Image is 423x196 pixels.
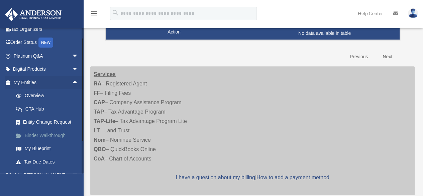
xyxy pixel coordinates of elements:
a: My [PERSON_NAME] Teamarrow_drop_down [5,169,89,182]
strong: CoA [94,156,105,161]
div: NEW [38,38,53,48]
strong: QBO [94,146,106,152]
a: My Blueprint [9,142,89,155]
strong: TAP [94,109,104,115]
div: – Registered Agent – Filing Fees – Company Assistance Program – Tax Advantage Program – Tax Advan... [90,66,415,195]
a: Entity Change Request [9,116,89,129]
img: User Pic [408,8,418,18]
strong: FF [94,90,100,96]
strong: Nom [94,137,106,143]
i: menu [90,9,98,17]
span: arrow_drop_down [72,63,85,76]
a: I have a question about my billing [176,175,255,180]
a: Tax Due Dates [9,155,89,169]
a: Platinum Q&Aarrow_drop_down [5,49,89,63]
a: Order StatusNEW [5,36,89,50]
a: Digital Productsarrow_drop_down [5,63,89,76]
a: Previous [345,50,373,64]
a: How to add a payment method [256,175,329,180]
strong: LT [94,128,100,133]
a: Binder Walkthrough [9,129,89,142]
a: menu [90,12,98,17]
td: No data available in table [106,27,400,40]
strong: TAP-Lite [94,118,115,124]
img: Anderson Advisors Platinum Portal [3,8,64,21]
span: arrow_drop_down [72,49,85,63]
span: arrow_drop_up [72,76,85,89]
i: search [112,9,119,16]
a: Overview [9,89,89,103]
strong: RA [94,81,101,86]
a: Tax Organizers [5,22,89,36]
a: Next [378,50,397,64]
span: arrow_drop_down [72,169,85,182]
strong: Services [94,71,116,77]
p: | [94,173,411,182]
a: My Entitiesarrow_drop_up [5,76,89,89]
strong: CAP [94,100,105,105]
a: CTA Hub [9,102,89,116]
